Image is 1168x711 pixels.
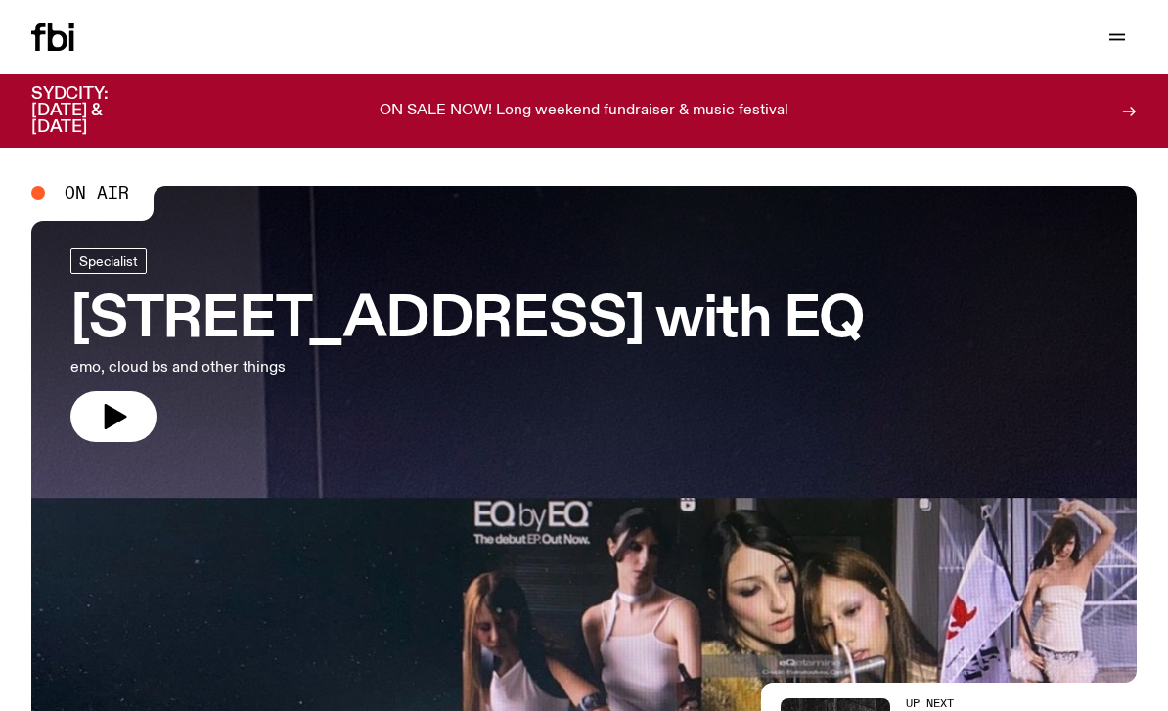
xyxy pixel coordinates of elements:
a: Specialist [70,248,147,274]
a: [STREET_ADDRESS] with EQemo, cloud bs and other things [70,248,864,442]
p: emo, cloud bs and other things [70,356,571,379]
span: Specialist [79,253,138,268]
span: On Air [65,184,129,201]
p: ON SALE NOW! Long weekend fundraiser & music festival [380,103,788,120]
h3: [STREET_ADDRESS] with EQ [70,293,864,348]
h3: SYDCITY: [DATE] & [DATE] [31,86,157,136]
h2: Up Next [906,698,1055,709]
